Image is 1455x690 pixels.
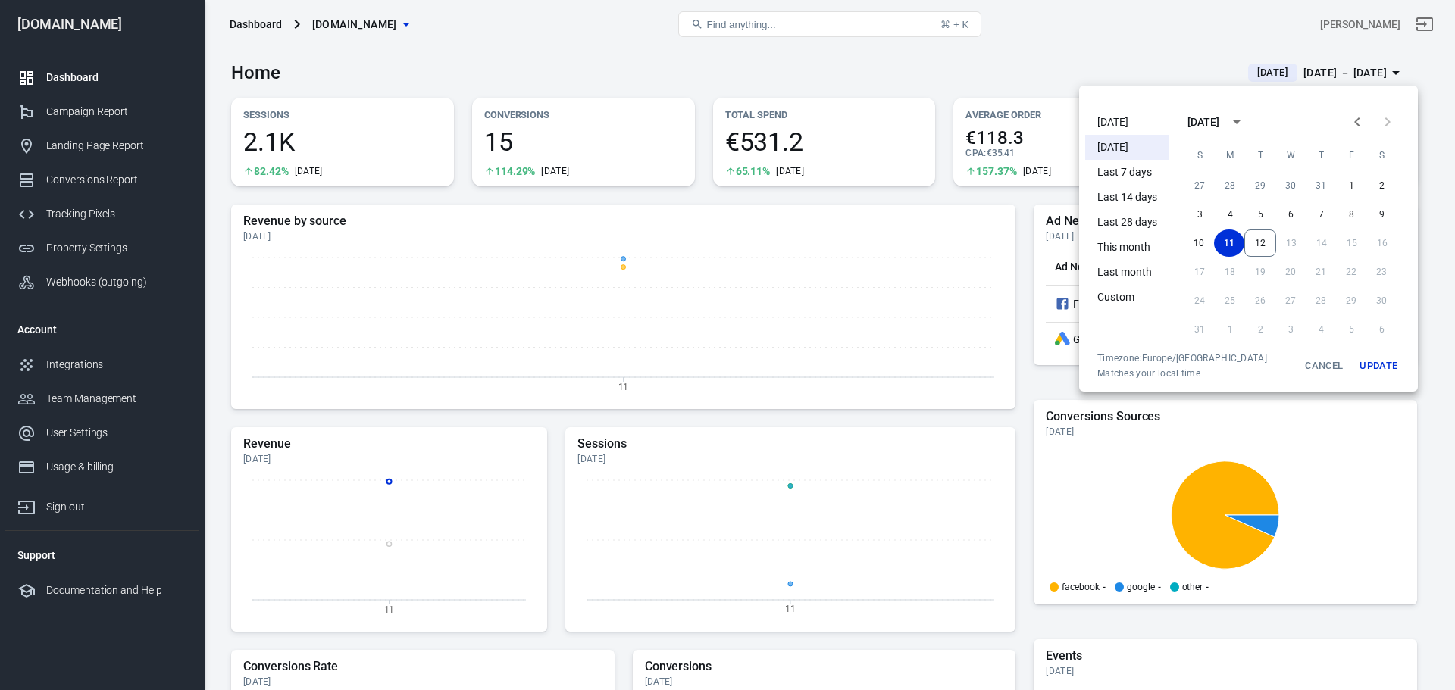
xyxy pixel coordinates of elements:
button: calendar view is open, switch to year view [1224,109,1250,135]
button: 30 [1275,172,1306,199]
button: 27 [1184,172,1215,199]
button: 1 [1336,172,1366,199]
span: Sunday [1186,140,1213,170]
button: 11 [1214,229,1244,257]
span: Tuesday [1247,140,1274,170]
button: 10 [1184,229,1214,257]
span: Matches your local time [1097,367,1267,379]
button: 2 [1366,172,1397,199]
li: Last 28 days [1085,210,1169,235]
button: 31 [1306,172,1336,199]
span: Saturday [1368,140,1395,170]
button: 9 [1366,201,1397,228]
li: Last 14 days [1085,185,1169,210]
button: 12 [1244,229,1276,257]
button: Cancel [1300,352,1348,379]
div: [DATE] [1187,114,1219,130]
button: 3 [1184,201,1215,228]
div: Timezone: Europe/[GEOGRAPHIC_DATA] [1097,352,1267,364]
button: Update [1354,352,1403,379]
span: Friday [1338,140,1365,170]
li: Custom [1085,285,1169,310]
li: [DATE] [1085,110,1169,135]
span: Monday [1216,140,1244,170]
span: Thursday [1307,140,1335,170]
li: [DATE] [1085,135,1169,160]
button: 5 [1245,201,1275,228]
li: This month [1085,235,1169,260]
span: Wednesday [1277,140,1304,170]
li: Last 7 days [1085,160,1169,185]
button: 29 [1245,172,1275,199]
button: Previous month [1342,107,1372,137]
button: 6 [1275,201,1306,228]
button: 7 [1306,201,1336,228]
button: 28 [1215,172,1245,199]
li: Last month [1085,260,1169,285]
button: 8 [1336,201,1366,228]
button: 4 [1215,201,1245,228]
